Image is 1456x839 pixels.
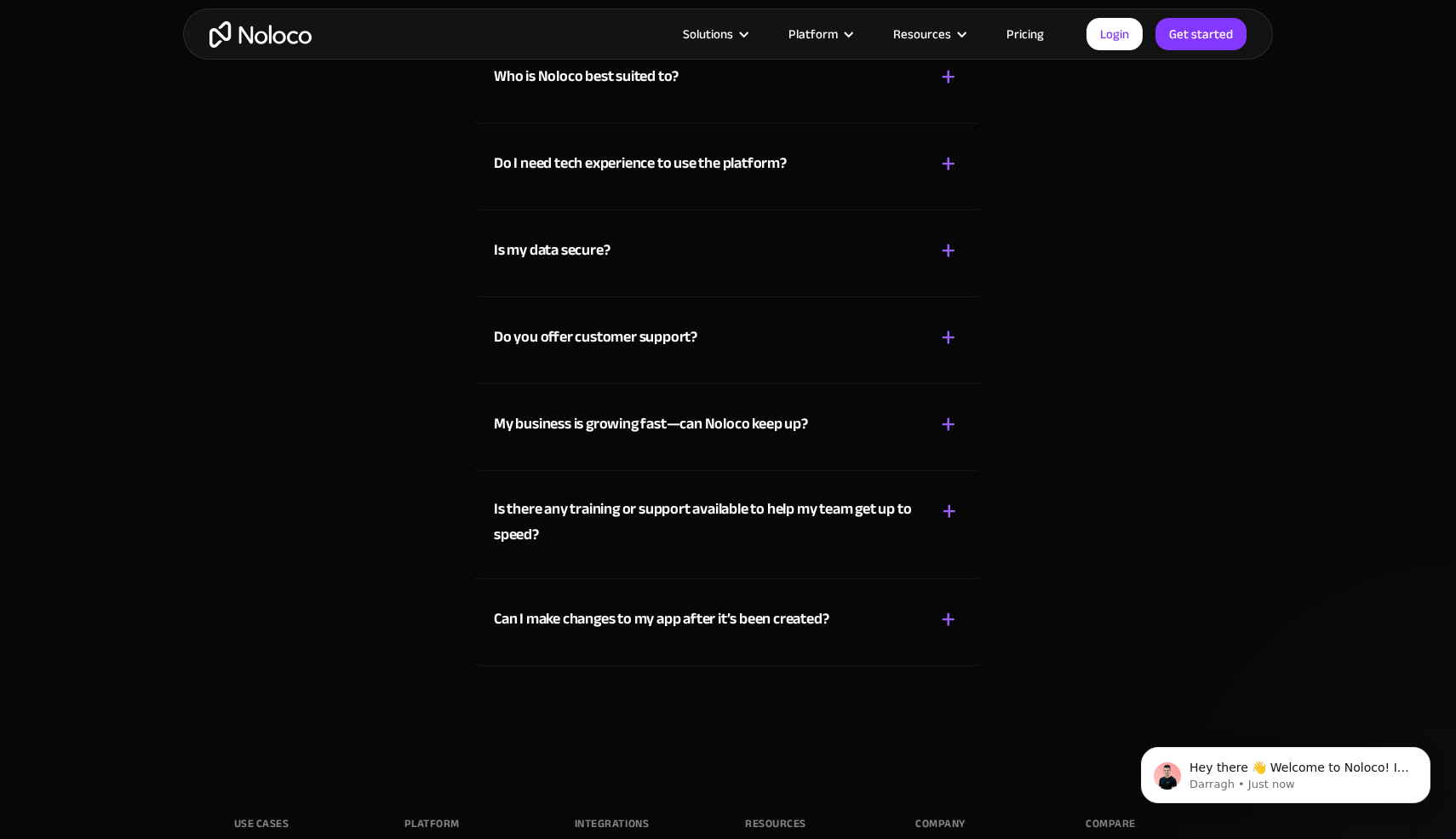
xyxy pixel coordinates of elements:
a: Login [1086,18,1143,50]
a: Get started [1155,18,1247,50]
div: Is there any training or support available to help my team get up to speed? [494,497,917,548]
div: + [941,410,956,440]
div: Do you offer customer support? [494,325,697,350]
div: Solutions [662,23,767,45]
div: + [941,323,956,353]
div: + [942,497,957,526]
div: Who is Noloco best suited to? [494,64,679,89]
div: Resources [893,23,951,45]
div: INTEGRATIONS [575,811,649,836]
div: Resources [872,23,985,45]
div: + [941,62,956,92]
a: Pricing [985,23,1065,45]
div: + [941,605,956,635]
div: Company [915,811,966,836]
div: Resources [745,811,806,836]
div: Do I need tech experience to use the platform? [494,151,787,176]
iframe: Intercom notifications message [1115,711,1456,830]
div: Solutions [683,23,733,45]
div: Platform [767,23,872,45]
div: Platform [788,23,838,45]
div: Platform [404,811,460,836]
a: home [209,21,312,48]
div: + [941,236,956,266]
div: Use Cases [234,811,289,836]
div: Compare [1086,811,1136,836]
div: + [941,149,956,179]
div: Can I make changes to my app after it’s been created? [494,606,828,632]
div: Is my data secure? [494,238,610,263]
div: My business is growing fast—can Noloco keep up? [494,411,808,437]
